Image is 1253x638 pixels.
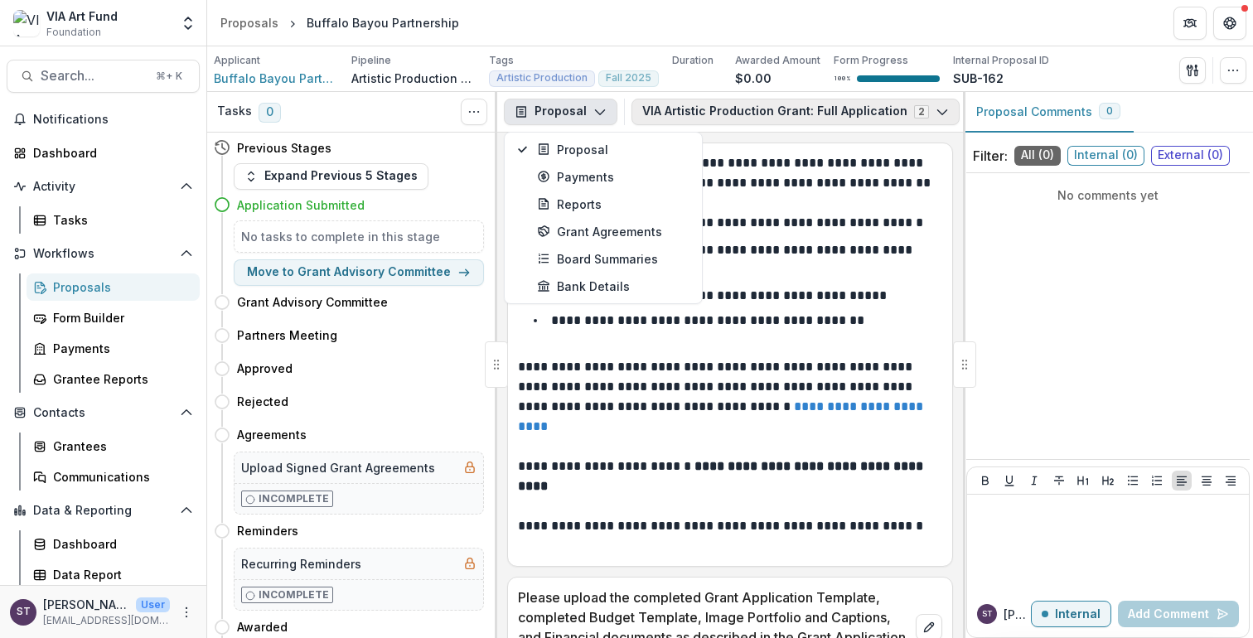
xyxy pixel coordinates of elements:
[1172,471,1192,491] button: Align Left
[1067,146,1144,166] span: Internal ( 0 )
[461,99,487,125] button: Toggle View Cancelled Tasks
[351,53,391,68] p: Pipeline
[1024,471,1044,491] button: Italicize
[1098,471,1118,491] button: Heading 2
[241,555,361,573] h5: Recurring Reminders
[53,468,186,486] div: Communications
[41,68,146,84] span: Search...
[27,365,200,393] a: Grantee Reports
[27,206,200,234] a: Tasks
[973,146,1008,166] p: Filter:
[152,67,186,85] div: ⌘ + K
[33,406,173,420] span: Contacts
[53,309,186,326] div: Form Builder
[537,223,689,240] div: Grant Agreements
[43,596,129,613] p: [PERSON_NAME]
[1118,601,1239,627] button: Add Comment
[217,104,252,118] h3: Tasks
[234,259,484,286] button: Move to Grant Advisory Committee
[7,240,200,267] button: Open Workflows
[975,471,995,491] button: Bold
[1173,7,1207,40] button: Partners
[13,10,40,36] img: VIA Art Fund
[234,163,428,190] button: Expand Previous 5 Stages
[999,471,1019,491] button: Underline
[237,618,288,636] h4: Awarded
[537,250,689,268] div: Board Summaries
[46,7,118,25] div: VIA Art Fund
[259,103,281,123] span: 0
[537,168,689,186] div: Payments
[17,607,31,617] div: Susan Thompson
[1049,471,1069,491] button: Strike
[53,211,186,229] div: Tasks
[46,25,101,40] span: Foundation
[53,437,186,455] div: Grantees
[241,459,435,476] h5: Upload Signed Grant Agreements
[7,173,200,200] button: Open Activity
[735,53,820,68] p: Awarded Amount
[7,60,200,93] button: Search...
[1151,146,1230,166] span: External ( 0 )
[1106,105,1113,117] span: 0
[53,340,186,357] div: Payments
[973,186,1243,204] p: No comments yet
[1213,7,1246,40] button: Get Help
[53,535,186,553] div: Dashboard
[953,53,1049,68] p: Internal Proposal ID
[1197,471,1217,491] button: Align Center
[214,11,285,35] a: Proposals
[672,53,714,68] p: Duration
[631,99,960,125] button: VIA Artistic Production Grant: Full Application2
[220,14,278,31] div: Proposals
[1014,146,1061,166] span: All ( 0 )
[177,7,200,40] button: Open entity switcher
[1221,471,1241,491] button: Align Right
[7,399,200,426] button: Open Contacts
[177,602,196,622] button: More
[7,106,200,133] button: Notifications
[53,278,186,296] div: Proposals
[1073,471,1093,491] button: Heading 1
[27,463,200,491] a: Communications
[1031,601,1111,627] button: Internal
[27,273,200,301] a: Proposals
[259,587,329,602] p: Incomplete
[963,92,1134,133] button: Proposal Comments
[7,139,200,167] a: Dashboard
[1004,606,1031,623] p: [PERSON_NAME]
[606,72,651,84] span: Fall 2025
[237,393,288,410] h4: Rejected
[1147,471,1167,491] button: Ordered List
[237,360,293,377] h4: Approved
[53,566,186,583] div: Data Report
[33,247,173,261] span: Workflows
[237,196,365,214] h4: Application Submitted
[489,53,514,68] p: Tags
[1055,607,1101,621] p: Internal
[953,70,1004,87] p: SUB-162
[33,144,186,162] div: Dashboard
[53,370,186,388] div: Grantee Reports
[214,70,338,87] a: Buffalo Bayou Partnership
[237,139,331,157] h4: Previous Stages
[27,433,200,460] a: Grantees
[43,613,170,628] p: [EMAIL_ADDRESS][DOMAIN_NAME]
[7,497,200,524] button: Open Data & Reporting
[33,113,193,127] span: Notifications
[982,610,993,618] div: Susan Thompson
[237,326,337,344] h4: Partners Meeting
[537,196,689,213] div: Reports
[27,530,200,558] a: Dashboard
[33,180,173,194] span: Activity
[259,491,329,506] p: Incomplete
[1123,471,1143,491] button: Bullet List
[504,99,617,125] button: Proposal
[27,561,200,588] a: Data Report
[496,72,588,84] span: Artistic Production
[834,73,850,85] p: 100 %
[735,70,772,87] p: $0.00
[307,14,459,31] div: Buffalo Bayou Partnership
[33,504,173,518] span: Data & Reporting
